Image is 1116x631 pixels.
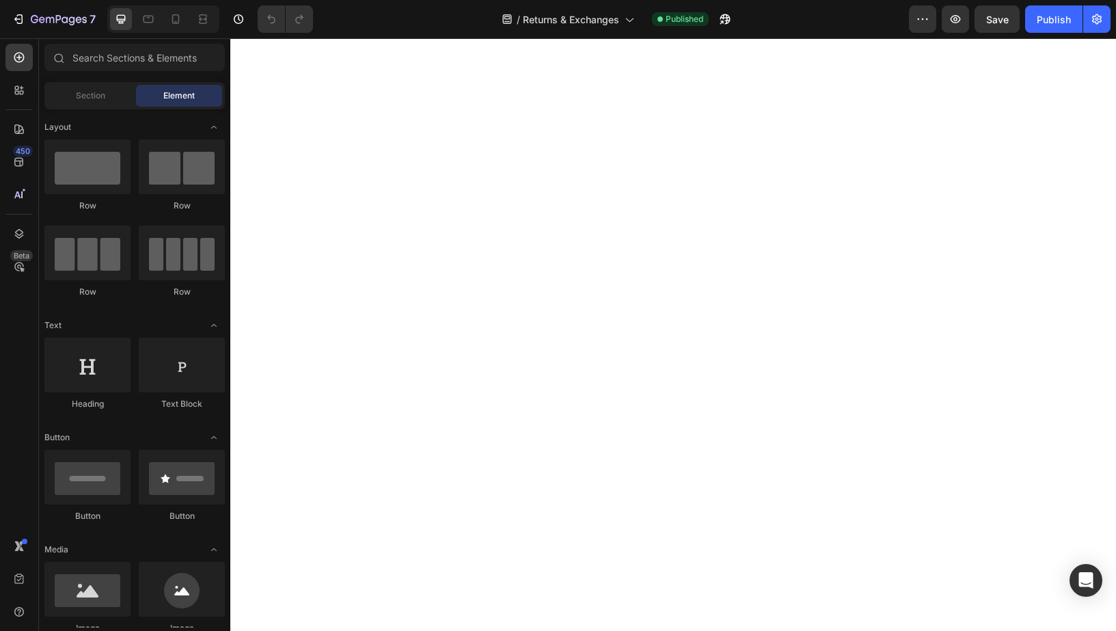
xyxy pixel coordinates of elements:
[986,14,1009,25] span: Save
[139,200,225,212] div: Row
[139,398,225,410] div: Text Block
[258,5,313,33] div: Undo/Redo
[90,11,96,27] p: 7
[44,121,71,133] span: Layout
[44,44,225,71] input: Search Sections & Elements
[517,12,520,27] span: /
[5,5,102,33] button: 7
[666,13,703,25] span: Published
[139,286,225,298] div: Row
[76,90,105,102] span: Section
[44,510,131,522] div: Button
[10,250,33,261] div: Beta
[44,398,131,410] div: Heading
[139,510,225,522] div: Button
[203,427,225,448] span: Toggle open
[44,319,62,332] span: Text
[230,38,1116,631] iframe: Design area
[1037,12,1071,27] div: Publish
[1025,5,1083,33] button: Publish
[203,116,225,138] span: Toggle open
[975,5,1020,33] button: Save
[163,90,195,102] span: Element
[203,314,225,336] span: Toggle open
[13,146,33,157] div: 450
[1070,564,1102,597] div: Open Intercom Messenger
[44,200,131,212] div: Row
[523,12,619,27] span: Returns & Exchanges
[44,286,131,298] div: Row
[44,543,68,556] span: Media
[203,539,225,561] span: Toggle open
[44,431,70,444] span: Button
